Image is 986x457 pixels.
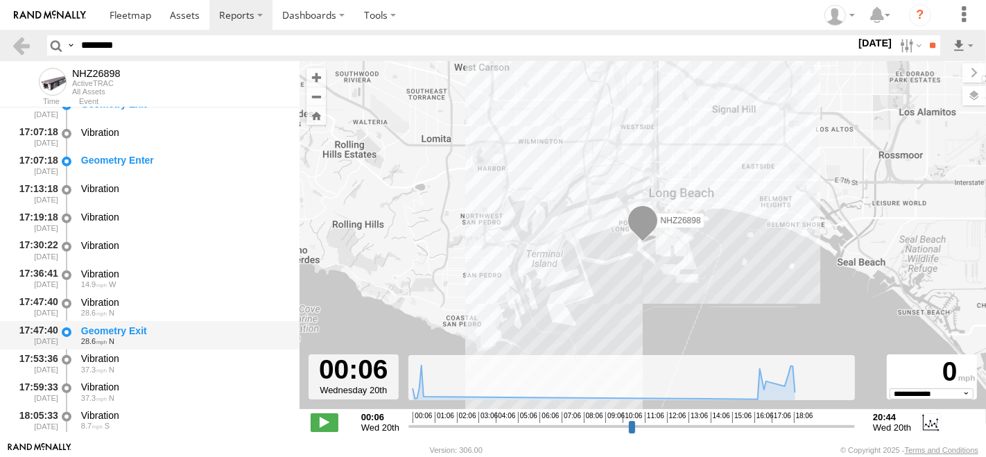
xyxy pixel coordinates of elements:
[562,412,581,423] span: 07:06
[11,98,60,105] div: Time
[11,294,60,320] div: 17:47:40 [DATE]
[11,35,31,55] a: Back to previous Page
[689,412,708,423] span: 13:06
[11,153,60,178] div: 17:07:18 [DATE]
[81,365,107,374] span: 37.3
[905,446,978,454] a: Terms and Conditions
[81,280,107,288] span: 14.9
[430,446,483,454] div: Version: 306.00
[306,68,326,87] button: Zoom in
[11,351,60,377] div: 17:53:36 [DATE]
[11,181,60,207] div: 17:13:18 [DATE]
[909,4,931,26] i: ?
[11,266,60,291] div: 17:36:41 [DATE]
[820,5,860,26] div: Zulema McIntosch
[661,216,701,225] span: NHZ26898
[81,309,107,317] span: 28.6
[584,412,603,423] span: 08:06
[8,443,71,457] a: Visit our Website
[109,394,114,402] span: Heading: 7
[81,325,286,337] div: Geometry Exit
[435,412,454,423] span: 01:06
[109,309,114,317] span: Heading: 356
[794,412,813,423] span: 18:06
[81,337,107,345] span: 28.6
[645,412,664,423] span: 11:06
[81,394,107,402] span: 37.3
[306,106,326,125] button: Zoom Home
[81,352,286,365] div: Vibration
[79,98,300,105] div: Event
[623,412,642,423] span: 10:06
[361,412,399,422] strong: 00:06
[81,296,286,309] div: Vibration
[605,412,625,423] span: 09:06
[81,211,286,223] div: Vibration
[11,407,60,433] div: 18:05:33 [DATE]
[65,35,76,55] label: Search Query
[306,87,326,106] button: Zoom out
[518,412,537,423] span: 05:06
[109,337,114,345] span: Heading: 356
[539,412,559,423] span: 06:06
[361,422,399,433] span: Wed 20th Aug 2025
[11,237,60,263] div: 17:30:22 [DATE]
[772,412,791,423] span: 17:06
[889,356,975,388] div: 0
[873,422,911,433] span: Wed 20th Aug 2025
[754,412,774,423] span: 16:06
[11,322,60,348] div: 17:47:40 [DATE]
[11,379,60,405] div: 17:59:33 [DATE]
[81,126,286,139] div: Vibration
[11,209,60,234] div: 17:19:18 [DATE]
[81,239,286,252] div: Vibration
[81,422,103,430] span: 8.7
[109,280,116,288] span: Heading: 273
[840,446,978,454] div: © Copyright 2025 -
[11,124,60,150] div: 17:07:18 [DATE]
[14,10,86,20] img: rand-logo.svg
[81,268,286,280] div: Vibration
[105,422,110,430] span: Heading: 196
[81,182,286,195] div: Vibration
[109,365,114,374] span: Heading: 360
[667,412,686,423] span: 12:06
[72,79,121,87] div: ActiveTRAC
[856,35,894,51] label: [DATE]
[72,87,121,96] div: All Assets
[951,35,975,55] label: Export results as...
[311,413,338,431] label: Play/Stop
[81,154,286,166] div: Geometry Enter
[72,68,121,79] div: NHZ26898 - View Asset History
[873,412,911,422] strong: 20:44
[81,409,286,422] div: Vibration
[496,412,515,423] span: 04:06
[732,412,752,423] span: 15:06
[711,412,730,423] span: 14:06
[413,412,432,423] span: 00:06
[478,412,498,423] span: 03:06
[457,412,476,423] span: 02:06
[11,96,60,121] div: 17:01:16 [DATE]
[81,381,286,393] div: Vibration
[894,35,924,55] label: Search Filter Options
